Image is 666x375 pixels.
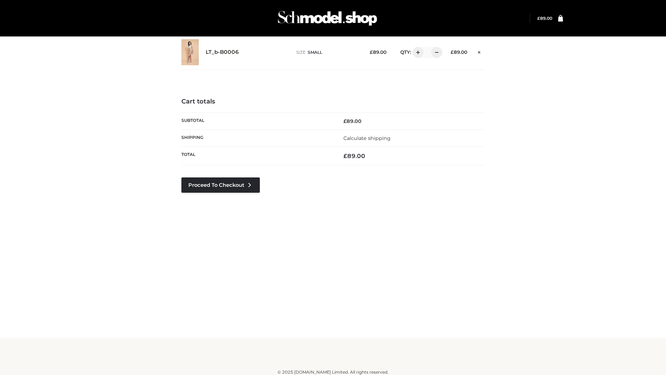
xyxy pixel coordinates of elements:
span: £ [343,152,347,159]
span: SMALL [308,50,322,55]
a: Proceed to Checkout [181,177,260,193]
a: LT_b-B0006 [206,49,239,56]
span: £ [537,16,540,21]
bdi: 89.00 [343,152,365,159]
a: £89.00 [537,16,552,21]
bdi: 89.00 [370,49,386,55]
bdi: 89.00 [537,16,552,21]
a: Remove this item [474,47,485,56]
span: £ [343,118,347,124]
h4: Cart totals [181,98,485,106]
th: Shipping [181,130,333,147]
th: Total [181,147,333,165]
bdi: 89.00 [451,49,467,55]
bdi: 89.00 [343,118,361,124]
span: £ [451,49,454,55]
img: Schmodel Admin 964 [275,5,379,32]
th: Subtotal [181,112,333,130]
a: Calculate shipping [343,135,391,141]
div: QTY: [393,47,440,58]
p: size : [296,49,359,56]
span: £ [370,49,373,55]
